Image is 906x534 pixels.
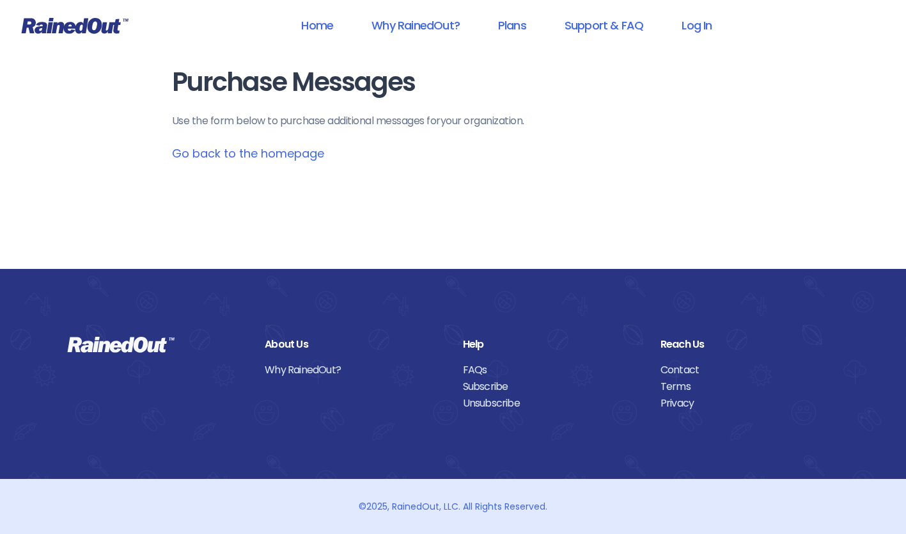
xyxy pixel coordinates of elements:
[463,378,641,395] a: Subscribe
[660,336,839,353] div: Reach Us
[265,336,443,353] div: About Us
[660,378,839,395] a: Terms
[463,362,641,378] a: FAQs
[285,11,350,40] a: Home
[355,11,476,40] a: Why RainedOut?
[665,11,728,40] a: Log In
[481,11,543,40] a: Plans
[548,11,660,40] a: Support & FAQ
[463,336,641,353] div: Help
[265,362,443,378] a: Why RainedOut?
[660,362,839,378] a: Contact
[172,68,735,97] h1: Purchase Messages
[660,395,839,412] a: Privacy
[463,395,641,412] a: Unsubscribe
[172,113,735,129] p: Use the form below to purchase additional messages for your organization .
[172,145,324,161] a: Go back to the homepage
